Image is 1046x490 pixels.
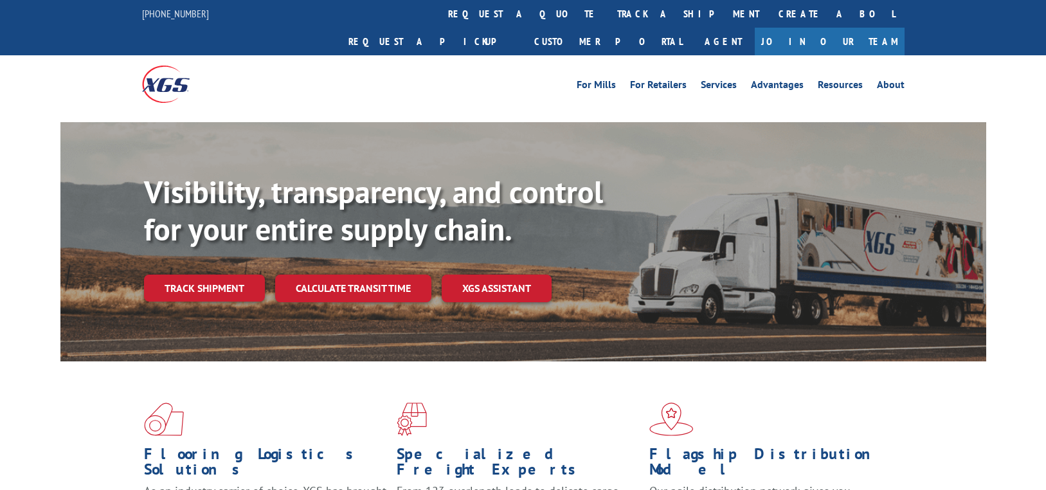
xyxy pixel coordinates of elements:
[339,28,525,55] a: Request a pickup
[144,275,265,302] a: Track shipment
[751,80,804,94] a: Advantages
[142,7,209,20] a: [PHONE_NUMBER]
[630,80,687,94] a: For Retailers
[649,403,694,436] img: xgs-icon-flagship-distribution-model-red
[818,80,863,94] a: Resources
[877,80,905,94] a: About
[397,403,427,436] img: xgs-icon-focused-on-flooring-red
[525,28,692,55] a: Customer Portal
[275,275,431,302] a: Calculate transit time
[144,446,387,484] h1: Flooring Logistics Solutions
[442,275,552,302] a: XGS ASSISTANT
[144,172,603,249] b: Visibility, transparency, and control for your entire supply chain.
[701,80,737,94] a: Services
[397,446,640,484] h1: Specialized Freight Experts
[692,28,755,55] a: Agent
[755,28,905,55] a: Join Our Team
[144,403,184,436] img: xgs-icon-total-supply-chain-intelligence-red
[649,446,892,484] h1: Flagship Distribution Model
[577,80,616,94] a: For Mills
